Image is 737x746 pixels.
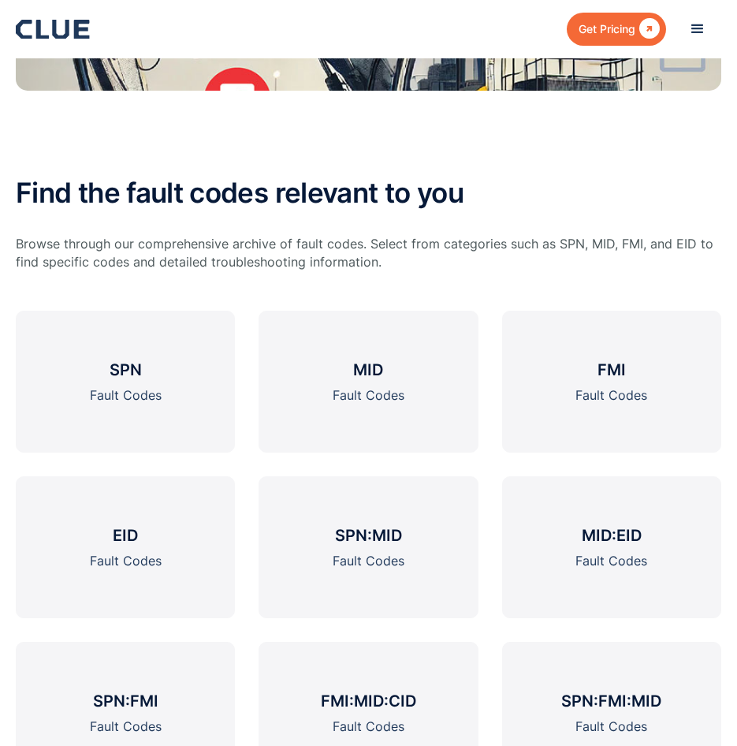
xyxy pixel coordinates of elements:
a: MIDFault Codes [259,311,478,453]
div: Fault Codes [333,551,404,571]
h3: SPN:MID [335,524,402,547]
div: menu [674,6,721,53]
div: Fault Codes [90,551,162,571]
h3: SPN:FMI [93,689,158,713]
a: EIDFault Codes [16,476,235,618]
div: Fault Codes [90,386,162,405]
a: MID:EIDFault Codes [502,476,721,618]
a: SPNFault Codes [16,311,235,453]
div: Fault Codes [575,386,647,405]
div: Fault Codes [90,717,162,737]
a: FMIFault Codes [502,311,721,453]
h3: SPN:FMI:MID [561,689,661,713]
div: Fault Codes [333,386,404,405]
h2: Find the fault codes relevant to you [16,177,721,208]
h3: MID [353,358,383,382]
p: Browse through our comprehensive archive of fault codes. Select from categories such as SPN, MID,... [16,235,721,271]
div: Fault Codes [575,717,647,737]
h3: MID:EID [582,524,642,547]
div: Get Pricing [579,19,635,39]
h3: FMI:MID:CID [321,689,416,713]
a: SPN:MIDFault Codes [259,476,478,618]
div: Fault Codes [575,551,647,571]
h3: EID [113,524,138,547]
div: Fault Codes [333,717,404,737]
h3: FMI [597,358,626,382]
h3: SPN [110,358,142,382]
a: Get Pricing [567,13,666,45]
div:  [635,19,660,39]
